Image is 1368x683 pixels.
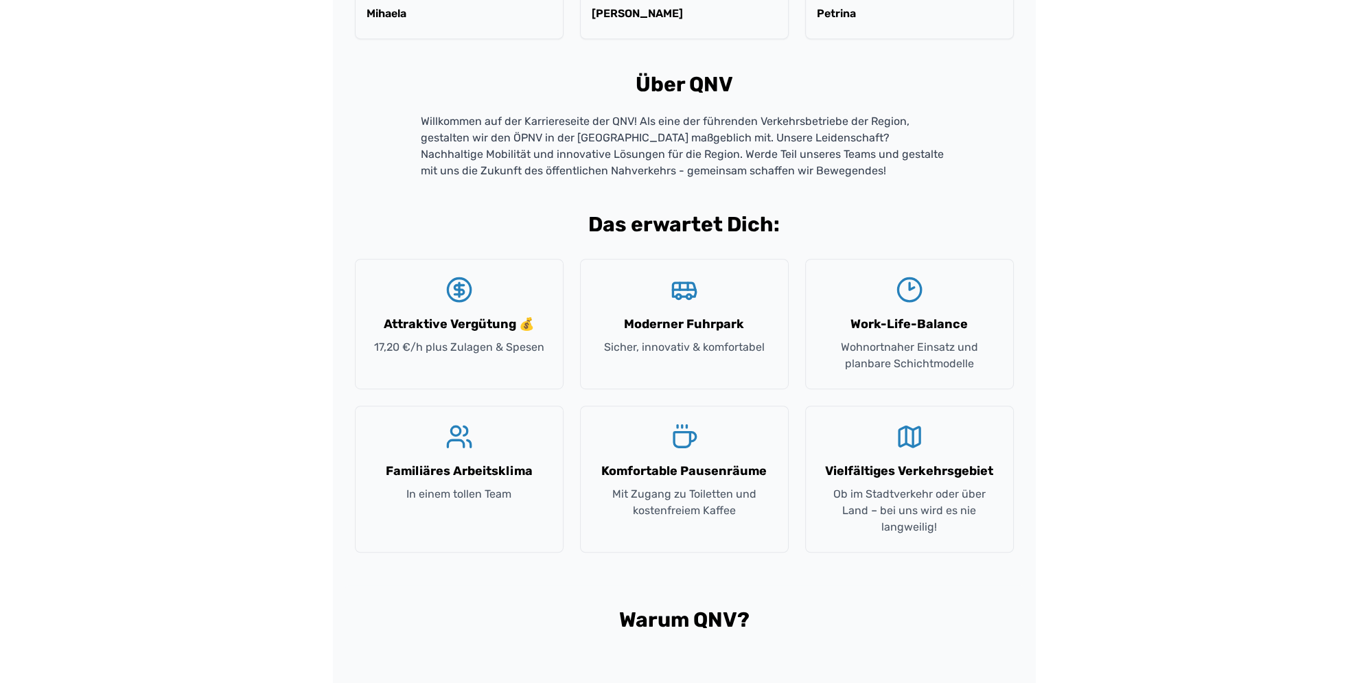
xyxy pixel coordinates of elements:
p: [PERSON_NAME] [592,5,777,22]
p: Mihaela [367,5,552,22]
p: Willkommen auf der Karriereseite der QNV! Als eine der führenden Verkehrsbetriebe der Region, ges... [421,113,948,179]
svg: Clock2 [896,276,923,303]
p: Mit Zugang zu Toiletten und kostenfreiem Kaffee [597,486,772,519]
p: Petrina [817,5,1002,22]
svg: Bus [671,276,698,303]
h2: Warum QNV? [355,607,1014,632]
svg: Users [445,423,473,450]
p: Wohnortnaher Einsatz und planbare Schichtmodelle [822,339,997,372]
p: Ob im Stadtverkehr oder über Land – bei uns wird es nie langweilig! [822,486,997,535]
h3: Vielfältiges Verkehrsgebiet [825,461,993,481]
h2: Über QNV [355,72,1014,97]
h3: Attraktive Vergütung 💰 [384,314,534,334]
h3: Familiäres Arbeitsklima [386,461,533,481]
p: Sicher, innovativ & komfortabel [604,339,765,356]
h3: Moderner Fuhrpark [624,314,744,334]
h3: Komfortable Pausenräume [601,461,767,481]
h3: Work-Life-Balance [850,314,968,334]
h2: Das erwartet Dich: [355,212,1014,237]
svg: Map [896,423,923,450]
svg: CircleDollarSign [445,276,473,303]
p: 17,20 €/h plus Zulagen & Spesen [374,339,544,356]
p: In einem tollen Team [406,486,511,502]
